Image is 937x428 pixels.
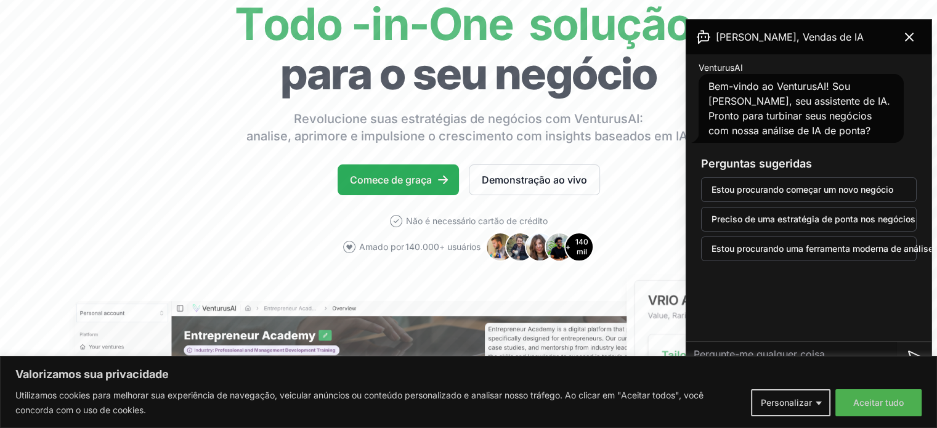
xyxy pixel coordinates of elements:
font: Demonstração ao vivo [482,174,587,186]
font: Estou procurando começar um novo negócio [712,184,893,195]
font: [PERSON_NAME], Vendas de IA [716,31,864,43]
font: Personalizar [761,397,812,408]
font: VenturusAI [699,62,743,73]
a: Comece de graça [338,164,459,195]
img: Avatar 1 [485,232,515,262]
button: Preciso de uma estratégia de ponta nos negócios [701,207,917,232]
font: Utilizamos cookies para melhorar sua experiência de navegação, veicular anúncios ou conteúdo pers... [15,390,704,415]
img: Avatar 2 [505,232,535,262]
button: Estou procurando começar um novo negócio [701,177,917,202]
font: Aceitar tudo [853,397,904,408]
img: Avatar 3 [525,232,554,262]
img: Avatar 4 [545,232,574,262]
font: Comece de graça [350,174,432,186]
font: Perguntas sugeridas [701,157,812,170]
a: Demonstração ao vivo [469,164,600,195]
button: Personalizar [751,389,830,416]
font: Valorizamos sua privacidade [15,368,169,381]
font: Preciso de uma estratégia de ponta nos negócios [712,214,915,224]
button: Estou procurando uma ferramenta moderna de análise de negócios [701,236,917,261]
font: Bem-vindo ao VenturusAI! Sou [PERSON_NAME], seu assistente de IA. Pronto para turbinar seus negóc... [708,80,890,137]
button: Aceitar tudo [835,389,922,416]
